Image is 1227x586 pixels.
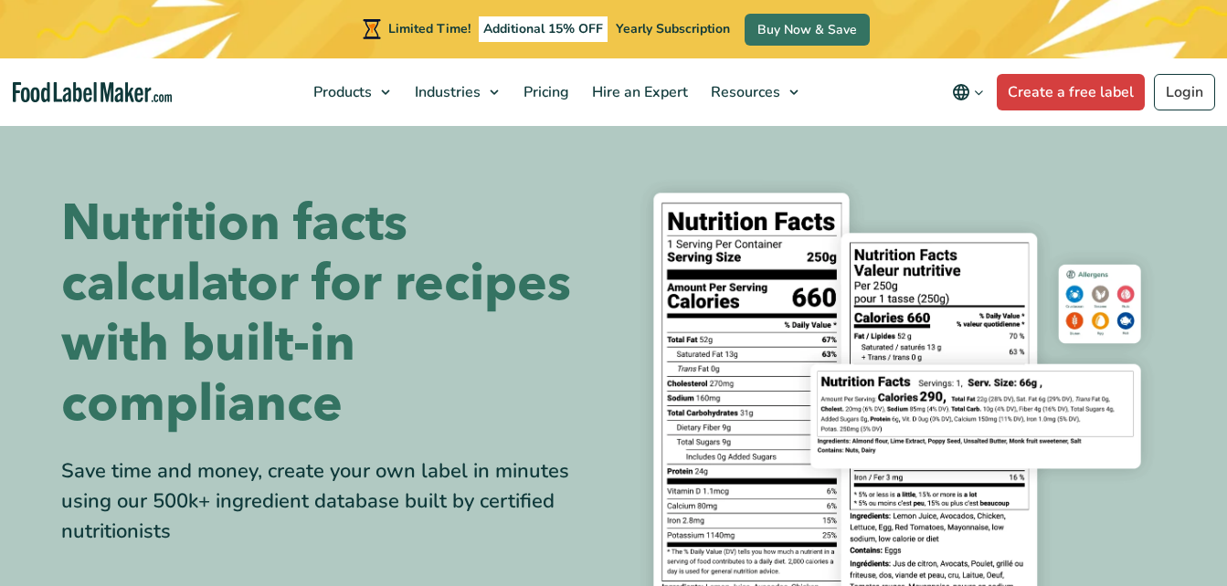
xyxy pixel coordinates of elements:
[616,20,730,37] span: Yearly Subscription
[479,16,608,42] span: Additional 15% OFF
[939,74,997,110] button: Change language
[409,82,482,102] span: Industries
[700,58,808,126] a: Resources
[997,74,1145,110] a: Create a free label
[745,14,870,46] a: Buy Now & Save
[513,58,576,126] a: Pricing
[1154,74,1215,110] a: Login
[404,58,508,126] a: Industries
[581,58,695,126] a: Hire an Expert
[61,194,600,434] h1: Nutrition facts calculator for recipes with built-in compliance
[518,82,571,102] span: Pricing
[308,82,374,102] span: Products
[705,82,782,102] span: Resources
[61,456,600,547] div: Save time and money, create your own label in minutes using our 500k+ ingredient database built b...
[587,82,690,102] span: Hire an Expert
[13,82,173,103] a: Food Label Maker homepage
[302,58,399,126] a: Products
[388,20,471,37] span: Limited Time!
